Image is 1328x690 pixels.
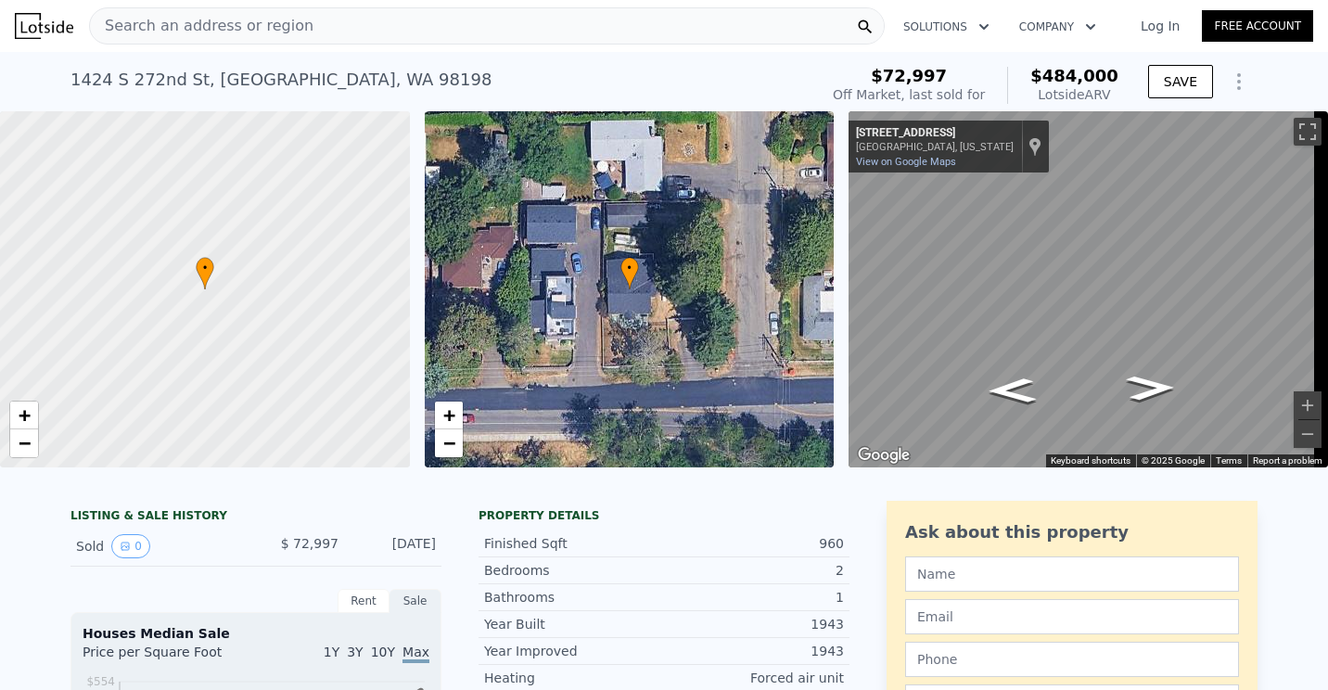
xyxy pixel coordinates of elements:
[664,588,844,607] div: 1
[664,615,844,633] div: 1943
[389,589,441,613] div: Sale
[324,645,339,659] span: 1Y
[871,66,947,85] span: $72,997
[1294,391,1322,419] button: Zoom in
[856,156,956,168] a: View on Google Maps
[888,10,1004,44] button: Solutions
[1148,65,1213,98] button: SAVE
[1216,455,1242,466] a: Terms (opens in new tab)
[856,126,1014,141] div: [STREET_ADDRESS]
[19,431,31,454] span: −
[83,624,429,643] div: Houses Median Sale
[10,429,38,457] a: Zoom out
[1294,420,1322,448] button: Zoom out
[853,443,914,467] a: Open this area in Google Maps (opens a new window)
[620,260,639,276] span: •
[620,257,639,289] div: •
[111,534,150,558] button: View historical data
[90,15,313,37] span: Search an address or region
[86,675,115,688] tspan: $554
[10,402,38,429] a: Zoom in
[484,669,664,687] div: Heating
[1028,136,1041,157] a: Show location on map
[849,111,1328,467] div: Street View
[1051,454,1130,467] button: Keyboard shortcuts
[1030,85,1118,104] div: Lotside ARV
[1294,118,1322,146] button: Toggle fullscreen view
[905,599,1239,634] input: Email
[442,431,454,454] span: −
[15,13,73,39] img: Lotside
[19,403,31,427] span: +
[664,669,844,687] div: Forced air unit
[849,111,1328,467] div: Map
[1142,455,1205,466] span: © 2025 Google
[484,615,664,633] div: Year Built
[1118,17,1202,35] a: Log In
[70,67,492,93] div: 1424 S 272nd St , [GEOGRAPHIC_DATA] , WA 98198
[281,536,338,551] span: $ 72,997
[856,141,1014,153] div: [GEOGRAPHIC_DATA], [US_STATE]
[435,402,463,429] a: Zoom in
[196,260,214,276] span: •
[853,443,914,467] img: Google
[664,561,844,580] div: 2
[435,429,463,457] a: Zoom out
[1253,455,1322,466] a: Report a problem
[83,643,256,672] div: Price per Square Foot
[196,257,214,289] div: •
[1105,369,1196,406] path: Go East, S 272nd St
[484,588,664,607] div: Bathrooms
[833,85,985,104] div: Off Market, last sold for
[1220,63,1258,100] button: Show Options
[905,556,1239,592] input: Name
[905,642,1239,677] input: Phone
[442,403,454,427] span: +
[664,534,844,553] div: 960
[1030,66,1118,85] span: $484,000
[484,561,664,580] div: Bedrooms
[1004,10,1111,44] button: Company
[484,642,664,660] div: Year Improved
[967,372,1057,409] path: Go West, S 272nd St
[664,642,844,660] div: 1943
[70,508,441,527] div: LISTING & SALE HISTORY
[76,534,241,558] div: Sold
[353,534,436,558] div: [DATE]
[371,645,395,659] span: 10Y
[479,508,849,523] div: Property details
[905,519,1239,545] div: Ask about this property
[484,534,664,553] div: Finished Sqft
[1202,10,1313,42] a: Free Account
[338,589,389,613] div: Rent
[347,645,363,659] span: 3Y
[402,645,429,663] span: Max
